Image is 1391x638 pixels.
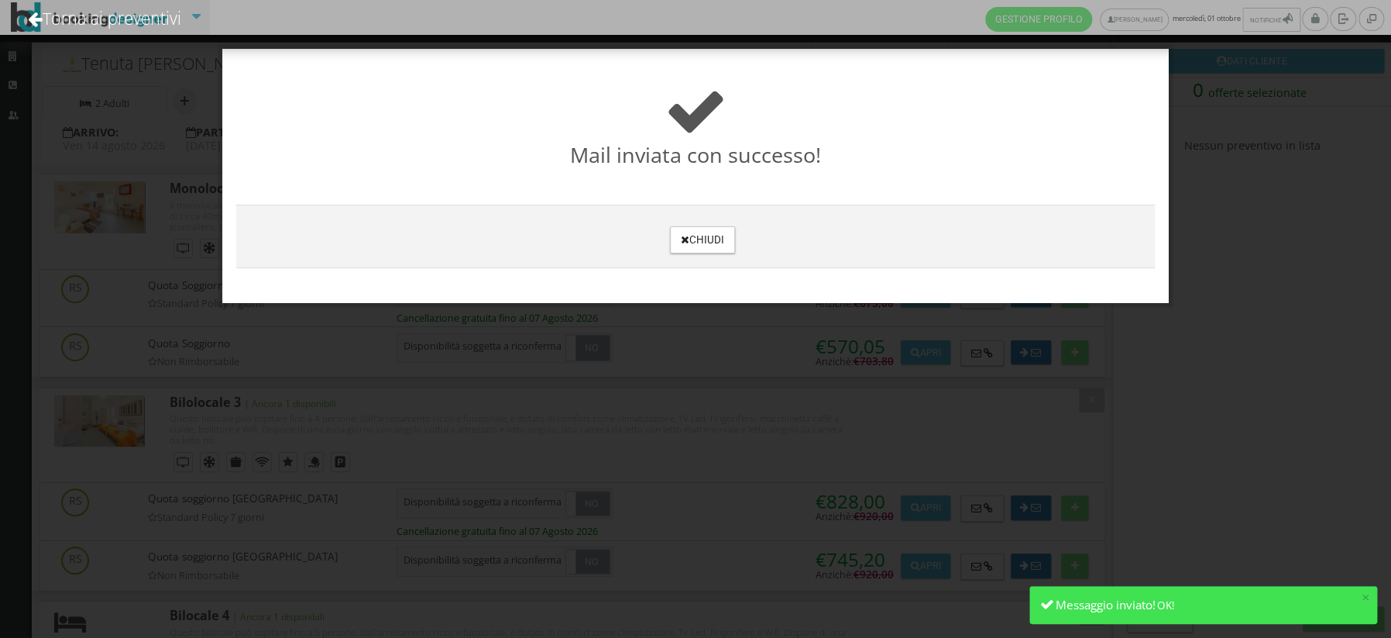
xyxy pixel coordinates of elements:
[1157,598,1175,612] span: OK!
[670,226,734,253] button: Chiudi
[1362,590,1370,605] button: ×
[236,80,1154,167] h2: Mail inviata con successo!
[1056,597,1156,612] span: Messaggio inviato!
